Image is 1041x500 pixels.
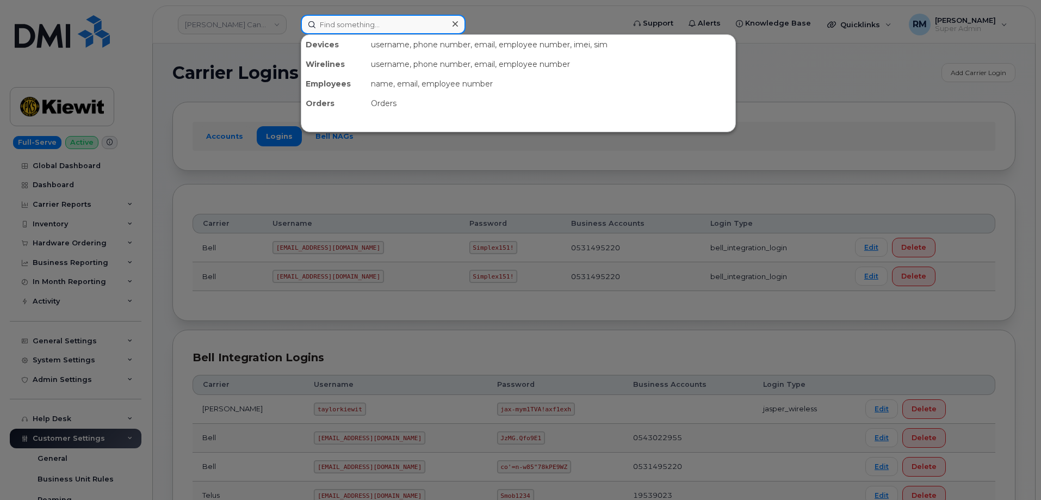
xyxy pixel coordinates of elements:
div: Devices [301,35,367,54]
div: Wirelines [301,54,367,74]
iframe: Messenger Launcher [994,453,1033,492]
div: Employees [301,74,367,94]
div: Orders [367,94,735,113]
div: name, email, employee number [367,74,735,94]
div: username, phone number, email, employee number, imei, sim [367,35,735,54]
div: username, phone number, email, employee number [367,54,735,74]
div: Orders [301,94,367,113]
